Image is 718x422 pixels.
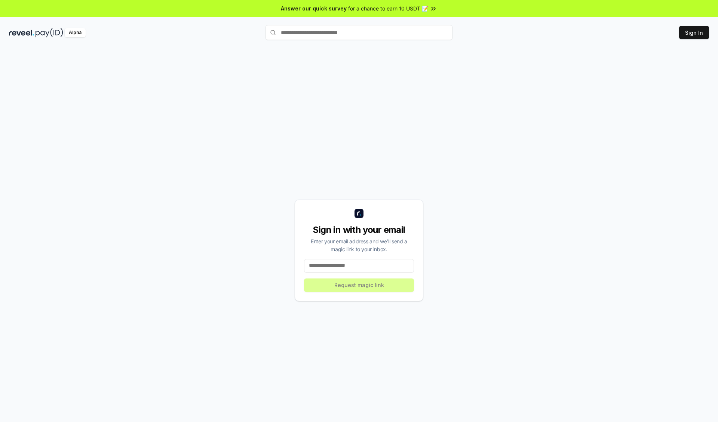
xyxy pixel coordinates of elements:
button: Sign In [679,26,709,39]
img: pay_id [36,28,63,37]
img: logo_small [355,209,363,218]
div: Sign in with your email [304,224,414,236]
div: Enter your email address and we’ll send a magic link to your inbox. [304,237,414,253]
div: Alpha [65,28,86,37]
span: Answer our quick survey [281,4,347,12]
span: for a chance to earn 10 USDT 📝 [348,4,428,12]
img: reveel_dark [9,28,34,37]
